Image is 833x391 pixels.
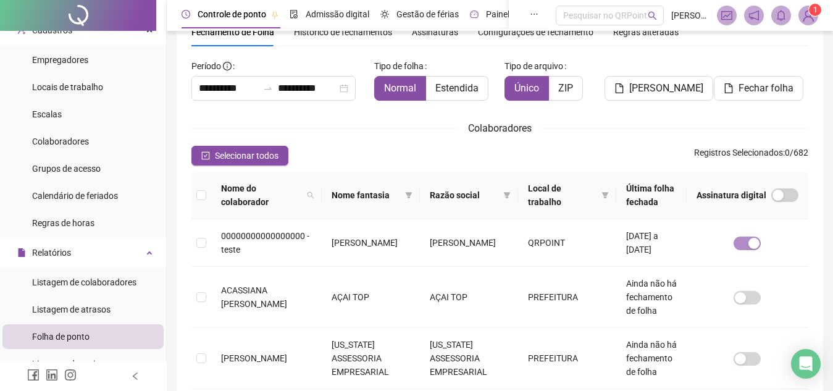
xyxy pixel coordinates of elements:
span: Normal [384,82,416,94]
span: Tipo de folha [374,59,424,73]
span: Listagem de atrasos [32,305,111,314]
span: Regras de horas [32,218,94,228]
span: Período [191,61,221,71]
span: Histórico de fechamentos [294,27,392,37]
div: Open Intercom Messenger [791,349,821,379]
span: Grupos de acesso [32,164,101,174]
span: Nome fantasia [332,188,400,202]
span: : 0 / 682 [694,146,808,166]
span: search [307,191,314,199]
span: filter [601,191,609,199]
span: notification [748,10,760,21]
span: Local de trabalho [528,182,596,209]
span: Colaboradores [32,137,89,146]
span: Escalas [32,109,62,119]
span: 1 [813,6,818,14]
span: Regras alteradas [613,28,679,36]
span: Listagem de registros [32,359,115,369]
td: [PERSON_NAME] [322,219,420,267]
span: Listagem de colaboradores [32,277,136,287]
span: filter [503,191,511,199]
span: Admissão digital [306,9,369,19]
span: search [304,179,317,211]
span: bell [776,10,787,21]
span: [PERSON_NAME] [629,81,703,96]
span: ACASSIANA [PERSON_NAME] [221,285,287,309]
span: Ainda não há fechamento de folha [626,340,677,377]
span: Assinatura digital [697,188,766,202]
span: Ainda não há fechamento de folha [626,279,677,316]
span: [PERSON_NAME] [671,9,710,22]
span: left [131,372,140,380]
sup: Atualize o seu contato no menu Meus Dados [809,4,821,16]
span: filter [405,191,412,199]
span: Locais de trabalho [32,82,103,92]
span: Fechar folha [739,81,793,96]
span: file [17,248,26,257]
span: Razão social [430,188,498,202]
span: info-circle [223,62,232,70]
td: [DATE] a [DATE] [616,219,687,267]
span: Gestão de férias [396,9,459,19]
span: pushpin [271,11,278,19]
td: QRPOINT [518,219,616,267]
span: Painel do DP [486,9,534,19]
td: [US_STATE] ASSESSORIA EMPRESARIAL [420,328,518,389]
span: filter [403,186,415,204]
td: [US_STATE] ASSESSORIA EMPRESARIAL [322,328,420,389]
span: to [263,83,273,93]
span: Calendário de feriados [32,191,118,201]
span: dashboard [470,10,479,19]
span: Nome do colaborador [221,182,302,209]
span: instagram [64,369,77,381]
span: Empregadores [32,55,88,65]
span: Selecionar todos [215,149,278,162]
span: Fechamento de Folha [191,27,274,37]
span: Estendida [435,82,479,94]
span: fund [721,10,732,21]
span: search [648,11,657,20]
td: AÇAI TOP [322,267,420,328]
td: AÇAI TOP [420,267,518,328]
span: file [724,83,734,93]
span: linkedin [46,369,58,381]
span: filter [599,179,611,211]
span: Tipo de arquivo [504,59,563,73]
span: Assinaturas [412,28,458,36]
span: Configurações de fechamento [478,28,593,36]
span: Controle de ponto [198,9,266,19]
span: swap-right [263,83,273,93]
span: Folha de ponto [32,332,90,342]
span: clock-circle [182,10,190,19]
td: PREFEITURA [518,328,616,389]
span: file [614,83,624,93]
button: Fechar folha [714,76,803,101]
span: file-done [290,10,298,19]
span: [PERSON_NAME] [221,353,287,363]
span: check-square [201,151,210,160]
span: ZIP [558,82,573,94]
span: Relatórios [32,248,71,258]
span: 00000000000000000 - teste [221,231,309,254]
td: [PERSON_NAME] [420,219,518,267]
span: Único [514,82,539,94]
span: Registros Selecionados [694,148,783,158]
span: ellipsis [530,10,538,19]
th: Última folha fechada [616,172,687,219]
button: Selecionar todos [191,146,288,166]
button: [PERSON_NAME] [605,76,713,101]
span: sun [380,10,389,19]
span: filter [501,186,513,204]
td: PREFEITURA [518,267,616,328]
img: 91704 [799,6,818,25]
span: facebook [27,369,40,381]
span: Colaboradores [468,122,532,134]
